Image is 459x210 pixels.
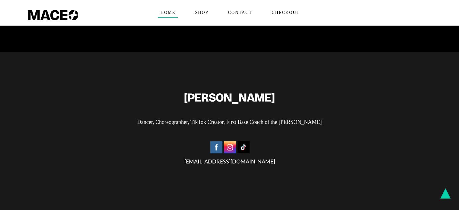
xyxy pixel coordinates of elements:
[24,118,435,126] p: Dancer, Choreographer, TikTok Creator, First Base Coach of the [PERSON_NAME]
[210,141,222,153] img: Facebook
[225,8,255,18] span: Contact
[237,141,250,153] img: Tiktok
[269,8,302,18] span: Checkout
[224,141,236,153] img: Instagram
[158,8,178,18] span: Home
[24,140,435,166] div: [EMAIL_ADDRESS][DOMAIN_NAME]
[24,91,435,104] h2: [PERSON_NAME]
[192,8,211,18] span: Shop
